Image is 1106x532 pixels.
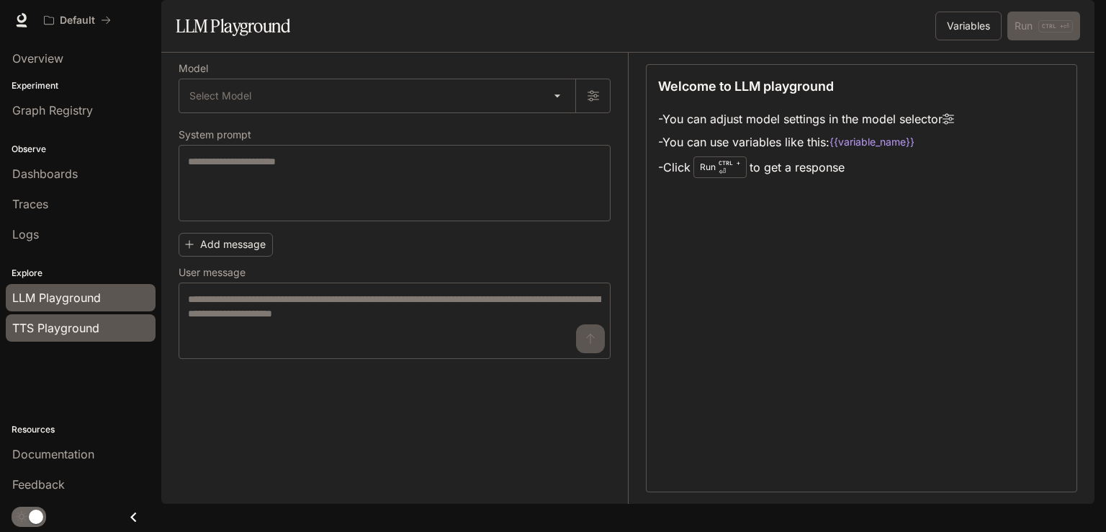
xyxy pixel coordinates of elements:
[829,135,914,149] code: {{variable_name}}
[179,79,575,112] div: Select Model
[179,63,208,74] p: Model
[179,233,273,257] button: Add message
[658,76,834,96] p: Welcome to LLM playground
[719,159,740,167] p: CTRL +
[189,89,251,103] span: Select Model
[37,6,117,35] button: All workspaces
[719,159,740,176] p: ⏎
[60,14,95,27] p: Default
[179,267,246,278] p: User message
[658,107,954,130] li: - You can adjust model settings in the model selector
[176,12,290,40] h1: LLM Playground
[179,130,251,140] p: System prompt
[693,156,747,178] div: Run
[658,130,954,154] li: - You can use variables like this:
[935,12,1002,40] button: Variables
[658,154,954,181] li: - Click to get a response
